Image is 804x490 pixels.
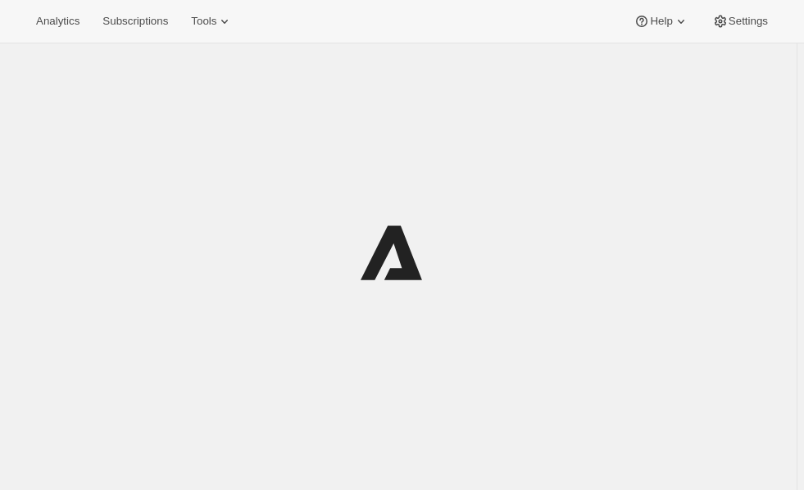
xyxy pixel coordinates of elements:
[93,10,178,33] button: Subscriptions
[26,10,89,33] button: Analytics
[181,10,243,33] button: Tools
[624,10,698,33] button: Help
[36,15,79,28] span: Analytics
[102,15,168,28] span: Subscriptions
[191,15,216,28] span: Tools
[729,15,768,28] span: Settings
[650,15,672,28] span: Help
[702,10,778,33] button: Settings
